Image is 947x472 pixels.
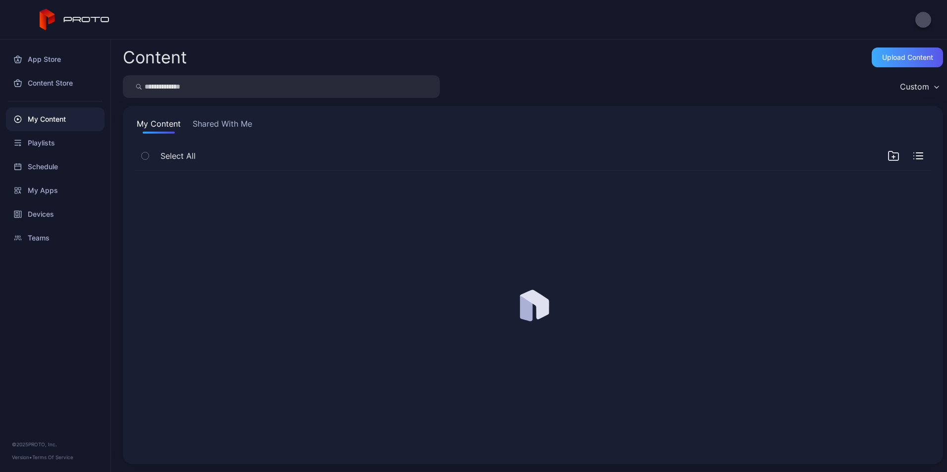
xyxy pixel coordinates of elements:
[6,226,105,250] a: Teams
[6,131,105,155] a: Playlists
[6,202,105,226] a: Devices
[895,75,943,98] button: Custom
[900,82,929,92] div: Custom
[6,155,105,179] a: Schedule
[191,118,254,134] button: Shared With Me
[135,118,183,134] button: My Content
[6,179,105,202] a: My Apps
[160,150,196,162] span: Select All
[882,53,933,61] div: Upload Content
[12,454,32,460] span: Version •
[32,454,73,460] a: Terms Of Service
[6,71,105,95] a: Content Store
[12,440,99,448] div: © 2025 PROTO, Inc.
[872,47,943,67] button: Upload Content
[123,49,187,66] div: Content
[6,47,105,71] a: App Store
[6,107,105,131] a: My Content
